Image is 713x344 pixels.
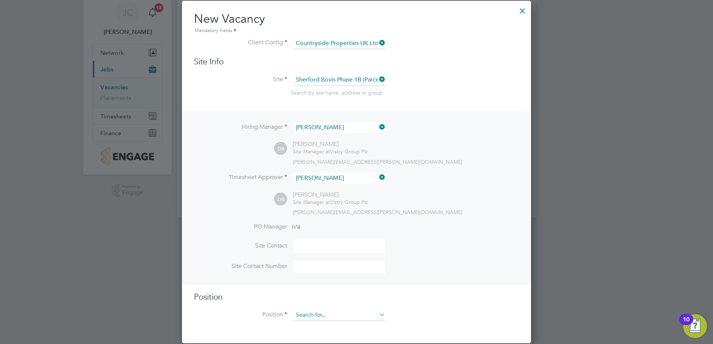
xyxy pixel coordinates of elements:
label: Site Contact [194,242,287,250]
span: Site Manager at [293,148,330,155]
h2: New Vacancy [194,11,519,35]
div: [PERSON_NAME] [293,140,368,148]
button: Open Resource Center, 10 new notifications [683,314,707,338]
div: Vistry Group Plc [293,199,368,206]
div: Mandatory Fields [194,27,519,35]
span: [PERSON_NAME][EMAIL_ADDRESS][PERSON_NAME][DOMAIN_NAME] [293,209,462,216]
div: [PERSON_NAME] [293,191,368,199]
label: Site [194,76,287,83]
div: Vistry Group Plc [293,148,368,155]
span: Search by site name, address or group [291,89,383,96]
label: Timesheet Approver [194,173,287,181]
input: Search for... [293,74,385,86]
span: n/a [292,223,300,230]
input: Search for... [293,122,385,133]
input: Search for... [293,38,385,49]
span: DB [274,142,287,155]
span: [PERSON_NAME][EMAIL_ADDRESS][PERSON_NAME][DOMAIN_NAME] [293,159,462,165]
span: Site Manager at [293,199,330,206]
div: 10 [683,319,690,329]
label: Hiring Manager [194,123,287,131]
label: Client Config [194,39,287,47]
h3: Site Info [194,57,519,67]
input: Search for... [293,173,385,184]
label: Site Contact Number [194,262,287,270]
label: PO Manager [194,223,287,231]
input: Search for... [293,310,385,321]
span: DB [274,193,287,206]
h3: Position [194,292,519,303]
label: Position [194,311,287,319]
